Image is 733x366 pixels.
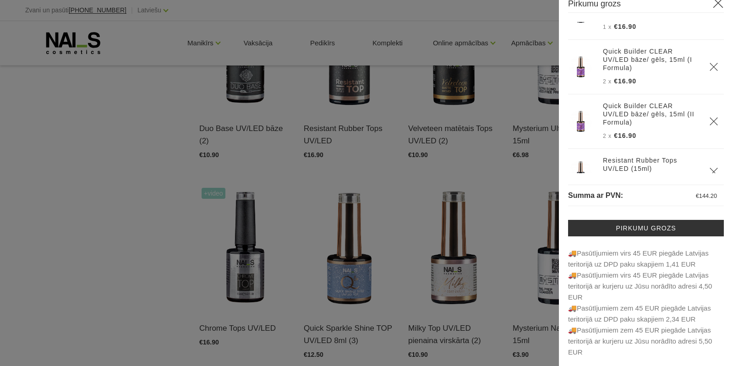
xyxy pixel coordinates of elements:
a: Delete [709,62,718,71]
span: €16.90 [614,132,636,139]
span: Summa ar PVN: [568,191,623,199]
span: 1 x [603,24,612,30]
span: 2 x [603,133,612,139]
a: Delete [709,117,718,126]
span: €16.90 [614,77,636,85]
a: Pirkumu grozs [568,220,724,236]
a: Resistant Rubber Tops UV/LED (15ml) [603,156,698,173]
span: 144.20 [699,192,717,199]
p: 🚚Pasūtījumiem virs 45 EUR piegāde Latvijas teritorijā uz DPD paku skapjiem 1,41 EUR 🚚Pasūtī... [568,248,724,358]
span: 2 x [603,78,612,85]
a: Quick Builder CLEAR UV/LED bāze/ gēls, 15ml (II Formula) [603,102,698,126]
span: € [696,192,699,199]
a: Quick Builder CLEAR UV/LED bāze/ gēls, 15ml (I Formula) [603,47,698,72]
a: Delete [709,167,718,176]
span: €16.90 [614,23,636,30]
